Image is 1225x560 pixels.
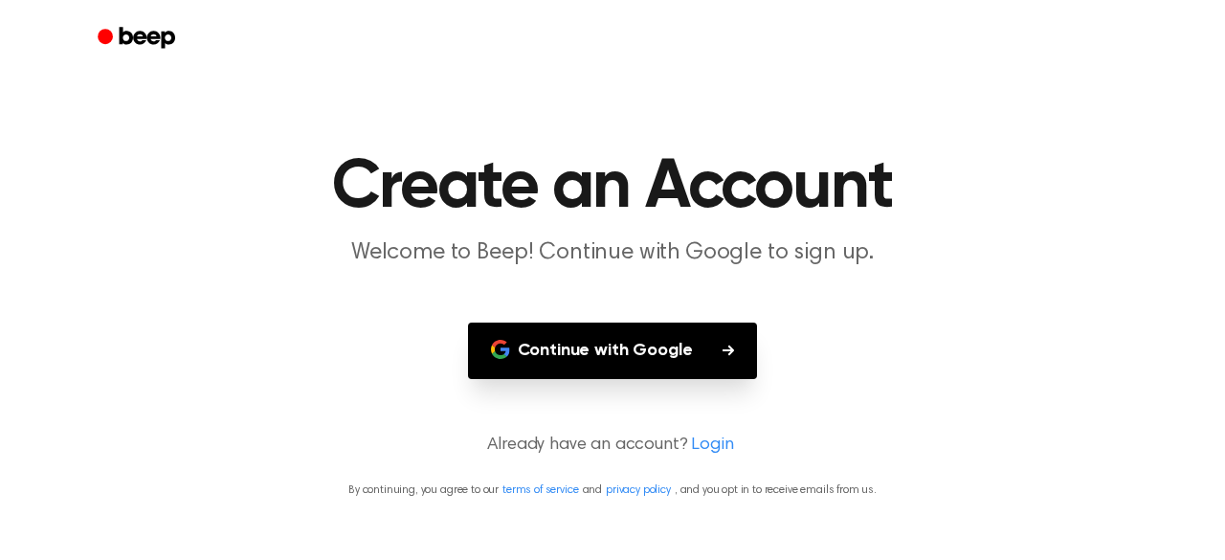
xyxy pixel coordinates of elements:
p: Welcome to Beep! Continue with Google to sign up. [245,237,980,269]
p: By continuing, you agree to our and , and you opt in to receive emails from us. [23,482,1202,499]
a: terms of service [502,484,578,496]
p: Already have an account? [23,433,1202,459]
button: Continue with Google [468,323,758,379]
h1: Create an Account [122,153,1102,222]
a: privacy policy [606,484,671,496]
a: Beep [84,20,192,57]
a: Login [691,433,733,459]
